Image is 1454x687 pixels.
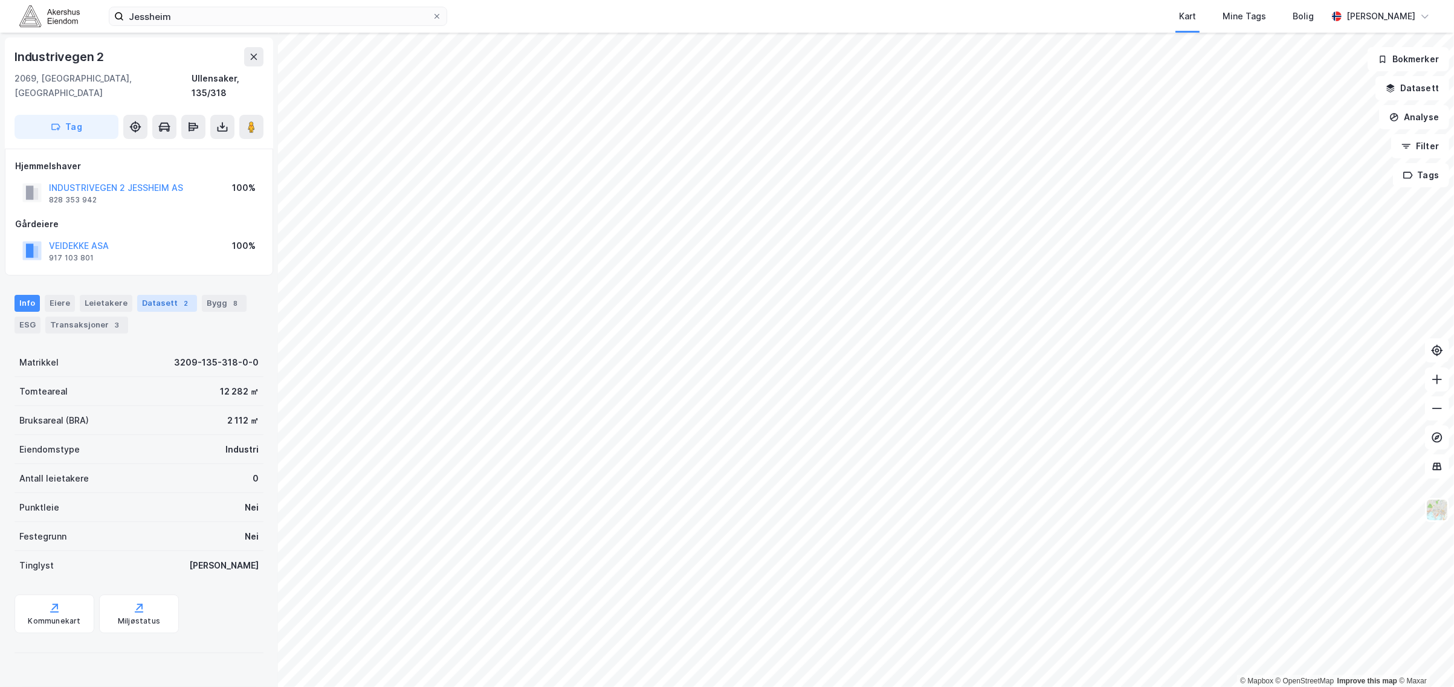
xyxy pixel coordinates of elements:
[1393,163,1449,187] button: Tags
[15,115,118,139] button: Tag
[19,5,80,27] img: akershus-eiendom-logo.9091f326c980b4bce74ccdd9f866810c.svg
[19,384,68,399] div: Tomteareal
[174,355,259,370] div: 3209-135-318-0-0
[19,558,54,573] div: Tinglyst
[245,529,259,544] div: Nei
[49,195,97,205] div: 828 353 942
[19,500,59,515] div: Punktleie
[19,442,80,457] div: Eiendomstype
[189,558,259,573] div: [PERSON_NAME]
[15,295,40,312] div: Info
[1375,76,1449,100] button: Datasett
[137,295,197,312] div: Datasett
[45,317,128,334] div: Transaksjoner
[45,295,75,312] div: Eiere
[49,253,94,263] div: 917 103 801
[220,384,259,399] div: 12 282 ㎡
[1379,105,1449,129] button: Analyse
[1368,47,1449,71] button: Bokmerker
[15,217,263,231] div: Gårdeiere
[118,616,160,626] div: Miljøstatus
[253,471,259,486] div: 0
[1223,9,1266,24] div: Mine Tags
[28,616,80,626] div: Kommunekart
[245,500,259,515] div: Nei
[15,317,40,334] div: ESG
[1337,677,1397,685] a: Improve this map
[1293,9,1314,24] div: Bolig
[15,47,106,66] div: Industrivegen 2
[202,295,247,312] div: Bygg
[180,297,192,309] div: 2
[1240,677,1273,685] a: Mapbox
[1394,629,1454,687] div: Kontrollprogram for chat
[232,239,256,253] div: 100%
[232,181,256,195] div: 100%
[124,7,432,25] input: Søk på adresse, matrikkel, gårdeiere, leietakere eller personer
[1179,9,1196,24] div: Kart
[19,529,66,544] div: Festegrunn
[1391,134,1449,158] button: Filter
[15,71,192,100] div: 2069, [GEOGRAPHIC_DATA], [GEOGRAPHIC_DATA]
[19,471,89,486] div: Antall leietakere
[19,355,59,370] div: Matrikkel
[1276,677,1334,685] a: OpenStreetMap
[1426,498,1449,521] img: Z
[19,413,89,428] div: Bruksareal (BRA)
[111,319,123,331] div: 3
[230,297,242,309] div: 8
[192,71,263,100] div: Ullensaker, 135/318
[225,442,259,457] div: Industri
[227,413,259,428] div: 2 112 ㎡
[15,159,263,173] div: Hjemmelshaver
[1394,629,1454,687] iframe: Chat Widget
[1346,9,1415,24] div: [PERSON_NAME]
[80,295,132,312] div: Leietakere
